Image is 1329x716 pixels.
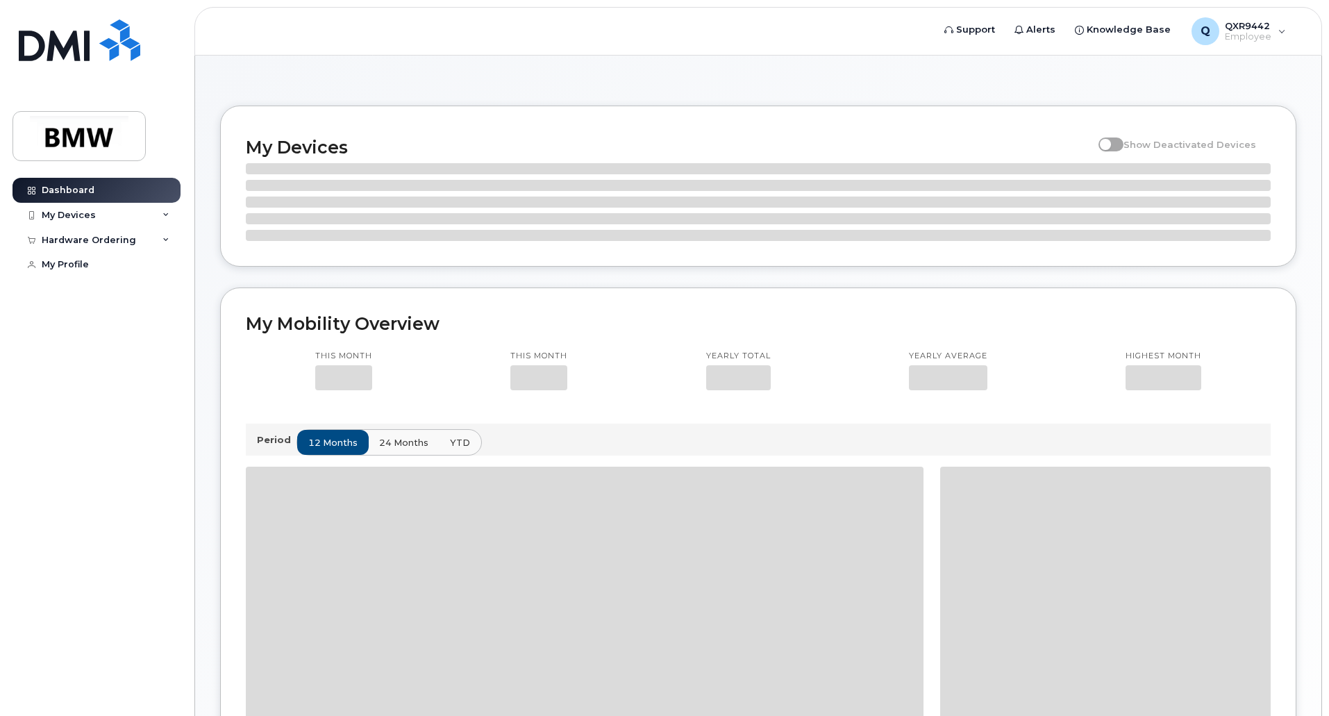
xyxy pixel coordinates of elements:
[379,436,428,449] span: 24 months
[257,433,296,447] p: Period
[246,137,1092,158] h2: My Devices
[706,351,771,362] p: Yearly total
[315,351,372,362] p: This month
[1126,351,1201,362] p: Highest month
[909,351,987,362] p: Yearly average
[246,313,1271,334] h2: My Mobility Overview
[1098,131,1110,142] input: Show Deactivated Devices
[1123,139,1256,150] span: Show Deactivated Devices
[510,351,567,362] p: This month
[450,436,470,449] span: YTD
